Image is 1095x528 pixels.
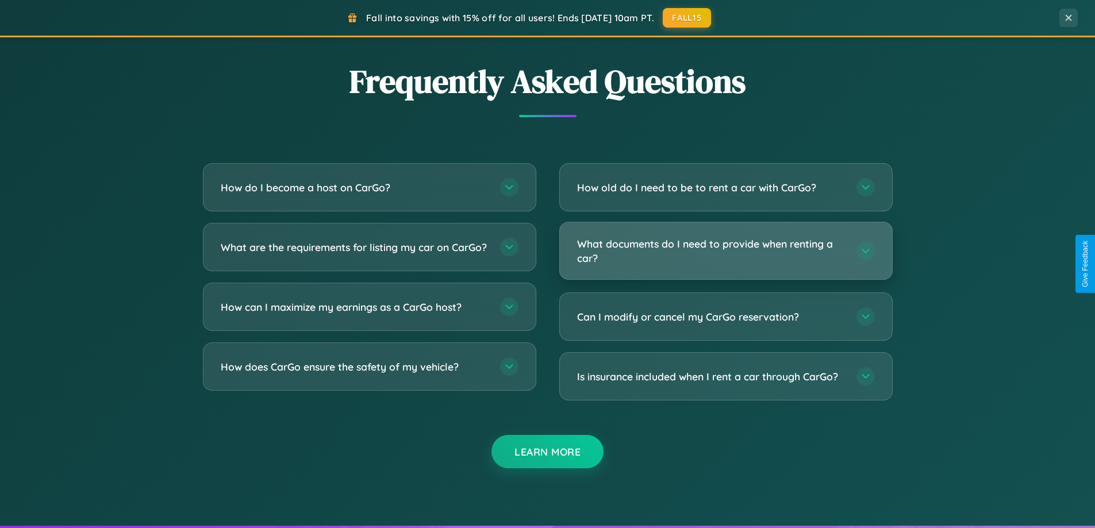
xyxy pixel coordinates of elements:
h3: What documents do I need to provide when renting a car? [577,237,845,265]
h3: How do I become a host on CarGo? [221,180,489,195]
div: Give Feedback [1081,241,1089,287]
button: Learn More [491,435,604,468]
span: Fall into savings with 15% off for all users! Ends [DATE] 10am PT. [366,12,654,24]
h3: How old do I need to be to rent a car with CarGo? [577,180,845,195]
h3: How can I maximize my earnings as a CarGo host? [221,300,489,314]
h3: How does CarGo ensure the safety of my vehicle? [221,360,489,374]
h3: What are the requirements for listing my car on CarGo? [221,240,489,255]
h2: Frequently Asked Questions [203,59,893,103]
h3: Is insurance included when I rent a car through CarGo? [577,369,845,384]
button: FALL15 [663,8,711,28]
h3: Can I modify or cancel my CarGo reservation? [577,310,845,324]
